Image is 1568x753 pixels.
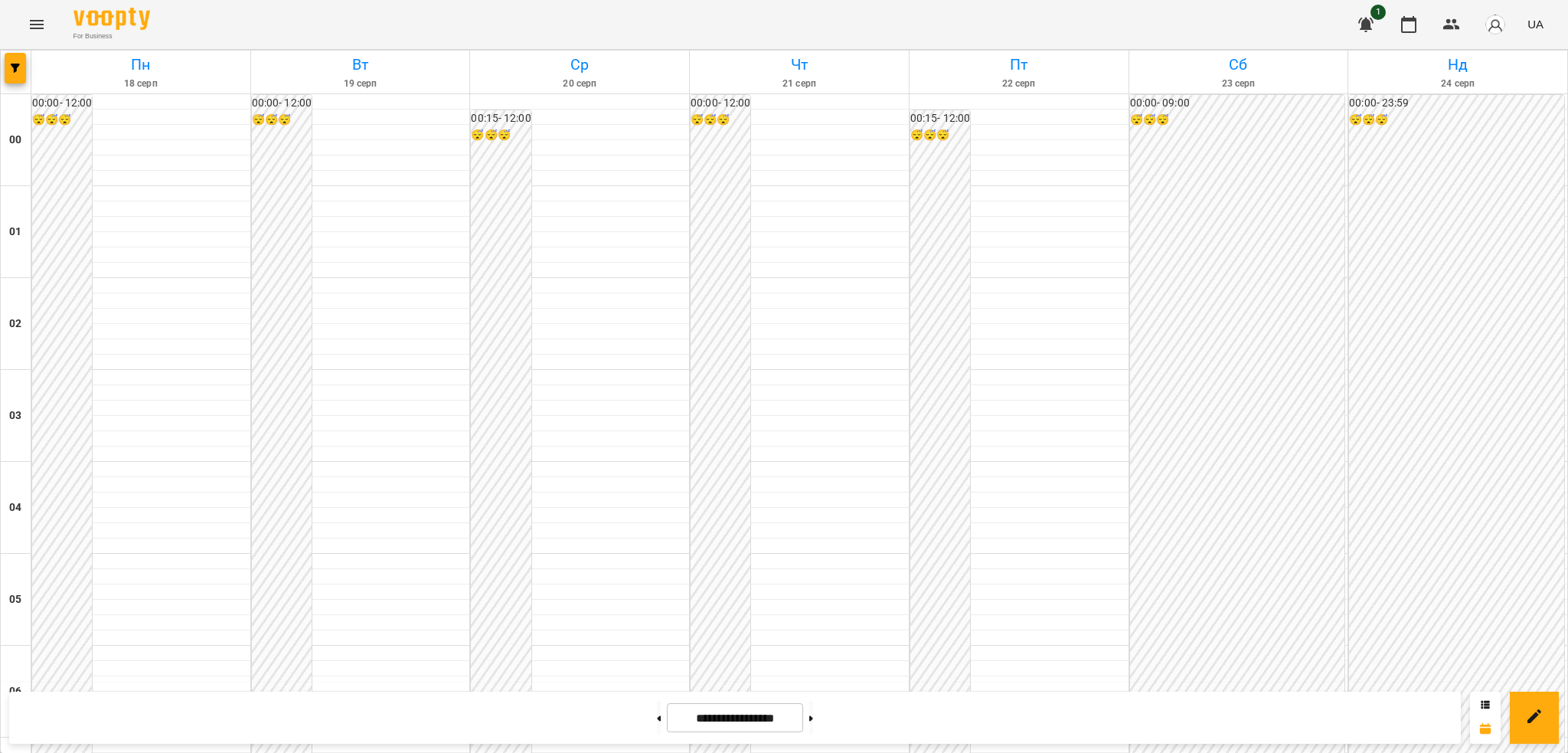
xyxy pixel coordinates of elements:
h6: 00:15 - 12:00 [471,110,531,127]
span: For Business [73,31,150,41]
h6: 03 [9,408,21,424]
h6: Вт [253,53,468,77]
h6: Пт [912,53,1126,77]
h6: 01 [9,224,21,241]
h6: 21 серп [692,77,906,91]
h6: 24 серп [1351,77,1565,91]
span: 1 [1370,5,1386,20]
h6: 20 серп [472,77,687,91]
h6: 00:00 - 12:00 [252,95,312,112]
h6: 00:00 - 12:00 [691,95,750,112]
h6: 00:00 - 09:00 [1130,95,1345,112]
h6: 😴😴😴 [471,127,531,144]
h6: Сб [1132,53,1346,77]
h6: 😴😴😴 [252,112,312,129]
h6: 19 серп [253,77,468,91]
h6: 00:00 - 23:59 [1349,95,1564,112]
h6: 😴😴😴 [1349,112,1564,129]
h6: 😴😴😴 [691,112,750,129]
h6: 😴😴😴 [910,127,970,144]
h6: 18 серп [34,77,248,91]
h6: 22 серп [912,77,1126,91]
h6: 23 серп [1132,77,1346,91]
h6: 😴😴😴 [1130,112,1345,129]
img: Voopty Logo [73,8,150,30]
h6: Пн [34,53,248,77]
h6: Нд [1351,53,1565,77]
button: Menu [18,6,55,43]
h6: 02 [9,316,21,332]
h6: Чт [692,53,906,77]
h6: 00 [9,132,21,149]
h6: 00:00 - 12:00 [32,95,92,112]
span: UA [1527,16,1543,32]
h6: Ср [472,53,687,77]
button: UA [1521,10,1550,38]
h6: 00:15 - 12:00 [910,110,970,127]
h6: 05 [9,591,21,608]
h6: 😴😴😴 [32,112,92,129]
img: avatar_s.png [1485,14,1506,35]
h6: 04 [9,499,21,516]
